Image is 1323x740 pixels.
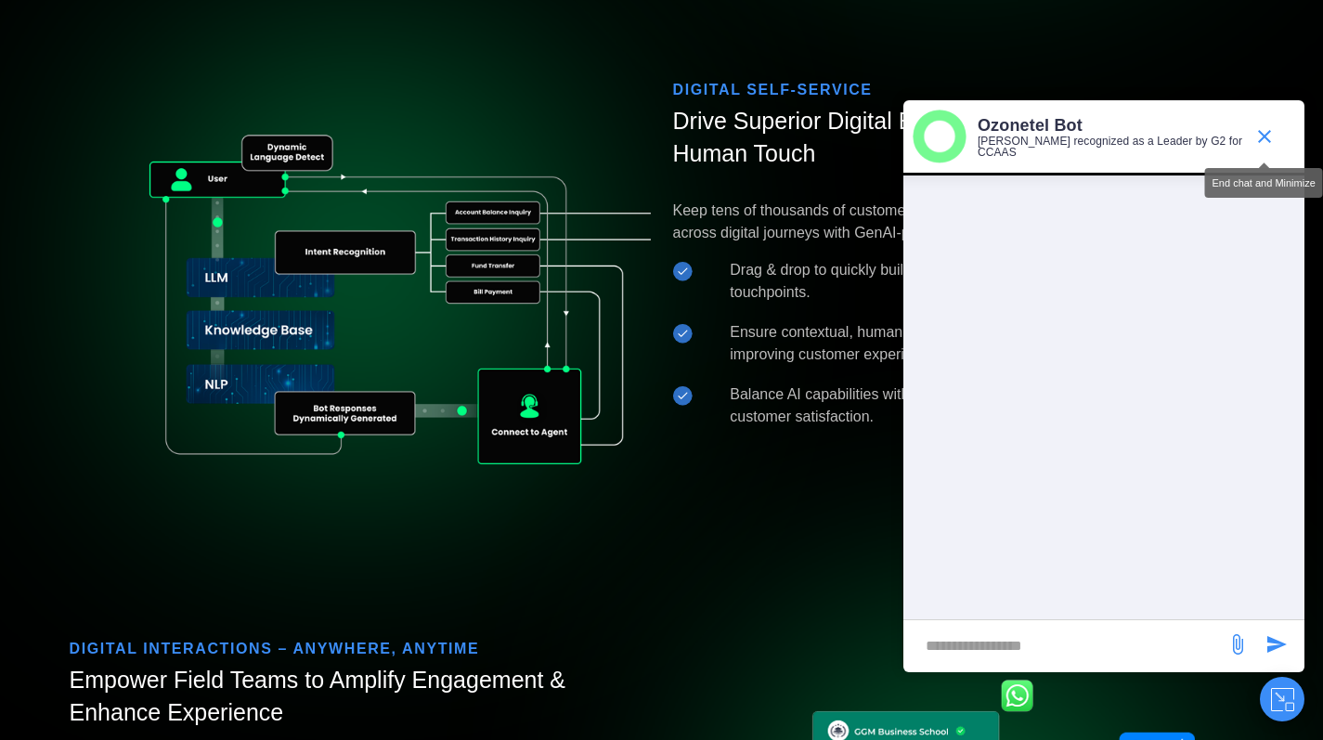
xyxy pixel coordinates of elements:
[673,259,1254,304] li: Drag & drop to quickly build and deploy intelligent bots across channels and touchpoints.
[1219,626,1256,663] span: send message
[913,110,966,163] img: header
[978,115,1244,136] p: Ozonetel Bot
[673,200,1254,244] p: Keep tens of thousands of customers engaged and millions of conversations flowing across digital ...
[913,630,1217,663] div: new-msg-input
[673,105,1254,177] h3: Drive Superior Digital Experience at Scale, With a Human Touch
[70,638,651,660] div: DIGITAL INTERACTIONS – ANYWHERE, ANYTIME
[1246,118,1283,155] span: end chat or minimize
[1205,168,1323,198] div: End chat and Minimize
[673,383,1254,428] li: Balance AI capabilities with seamless human handoff to ensure maximum customer satisfaction.
[1258,626,1295,663] span: send message
[1260,677,1304,721] button: Close chat
[673,79,1254,101] div: DIGITAL SELF-SERVICE
[673,321,1254,366] li: Ensure contextual, human-like responses with our LLM that is purpose built for improving customer...
[70,664,651,736] h3: Empower Field Teams to Amplify Engagement & Enhance Experience
[978,136,1244,158] p: [PERSON_NAME] recognized as a Leader by G2 for CCAAS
